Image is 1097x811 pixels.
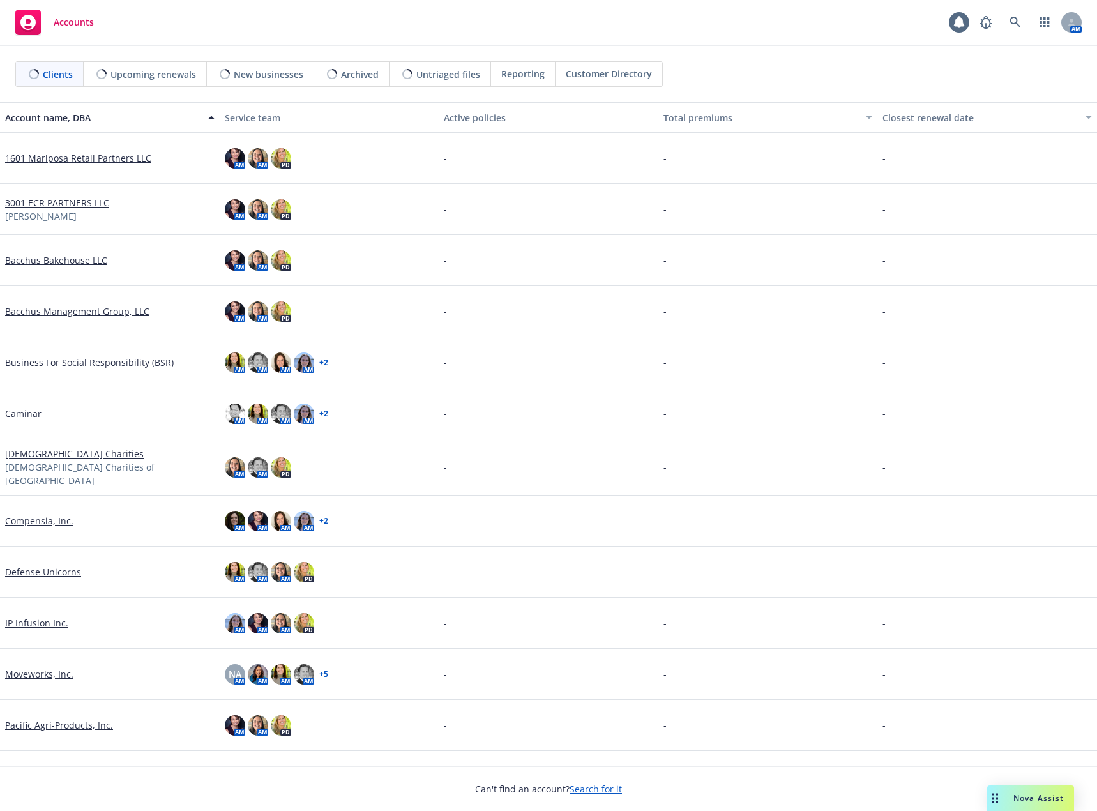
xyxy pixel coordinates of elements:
span: Reporting [501,67,545,80]
span: - [444,356,447,369]
span: Upcoming renewals [110,68,196,81]
img: photo [271,301,291,322]
img: photo [225,613,245,633]
img: photo [271,250,291,271]
img: photo [271,766,291,787]
img: photo [248,199,268,220]
img: photo [248,301,268,322]
img: photo [248,715,268,736]
a: + 2 [319,359,328,367]
a: Search [1002,10,1028,35]
img: photo [271,562,291,582]
a: Search for it [570,783,622,795]
span: - [444,460,447,474]
div: Total premiums [663,111,859,125]
div: Account name, DBA [5,111,200,125]
span: - [663,254,667,267]
img: photo [294,511,314,531]
img: photo [271,352,291,373]
span: - [882,565,886,579]
img: photo [248,250,268,271]
span: - [882,356,886,369]
img: photo [248,404,268,424]
span: - [444,616,447,630]
img: photo [248,148,268,169]
img: photo [271,199,291,220]
div: Service team [225,111,434,125]
a: Compensia, Inc. [5,514,73,527]
span: - [882,202,886,216]
img: photo [225,301,245,322]
img: photo [248,352,268,373]
span: - [444,202,447,216]
img: photo [294,613,314,633]
a: + 2 [319,410,328,418]
span: - [882,305,886,318]
img: photo [248,613,268,633]
span: - [663,514,667,527]
span: - [882,667,886,681]
span: - [882,254,886,267]
span: - [663,151,667,165]
span: - [444,407,447,420]
img: photo [225,766,245,787]
span: - [444,151,447,165]
span: - [663,305,667,318]
span: [PERSON_NAME] [5,209,77,223]
img: photo [248,766,268,787]
img: photo [225,457,245,478]
img: photo [271,148,291,169]
img: photo [271,715,291,736]
img: photo [294,404,314,424]
button: Closest renewal date [877,102,1097,133]
a: Bacchus Bakehouse LLC [5,254,107,267]
img: photo [271,664,291,685]
span: [DEMOGRAPHIC_DATA] Charities of [GEOGRAPHIC_DATA] [5,460,215,487]
span: - [882,514,886,527]
button: Service team [220,102,439,133]
span: Archived [341,68,379,81]
img: photo [225,199,245,220]
a: Caminar [5,407,42,420]
span: - [663,460,667,474]
img: photo [271,457,291,478]
span: - [444,667,447,681]
a: Accounts [10,4,99,40]
span: - [663,407,667,420]
span: Customer Directory [566,67,652,80]
span: - [444,514,447,527]
img: photo [294,562,314,582]
a: Switch app [1032,10,1057,35]
span: New businesses [234,68,303,81]
img: photo [248,664,268,685]
img: photo [248,511,268,531]
span: Accounts [54,17,94,27]
span: - [444,254,447,267]
span: Clients [43,68,73,81]
span: Nova Assist [1013,792,1064,803]
img: photo [225,250,245,271]
span: - [882,460,886,474]
img: photo [225,404,245,424]
span: - [882,151,886,165]
a: Business For Social Responsibility (BSR) [5,356,174,369]
span: - [663,356,667,369]
a: Defense Unicorns [5,565,81,579]
img: photo [294,352,314,373]
span: - [663,667,667,681]
img: photo [271,511,291,531]
button: Active policies [439,102,658,133]
img: photo [294,664,314,685]
img: photo [271,613,291,633]
span: - [444,565,447,579]
span: - [882,616,886,630]
div: Drag to move [987,785,1003,811]
a: Report a Bug [973,10,999,35]
img: photo [225,148,245,169]
span: - [444,718,447,732]
div: Active policies [444,111,653,125]
img: photo [248,562,268,582]
img: photo [271,404,291,424]
a: 3001 ECR PARTNERS LLC [5,196,109,209]
span: - [663,616,667,630]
